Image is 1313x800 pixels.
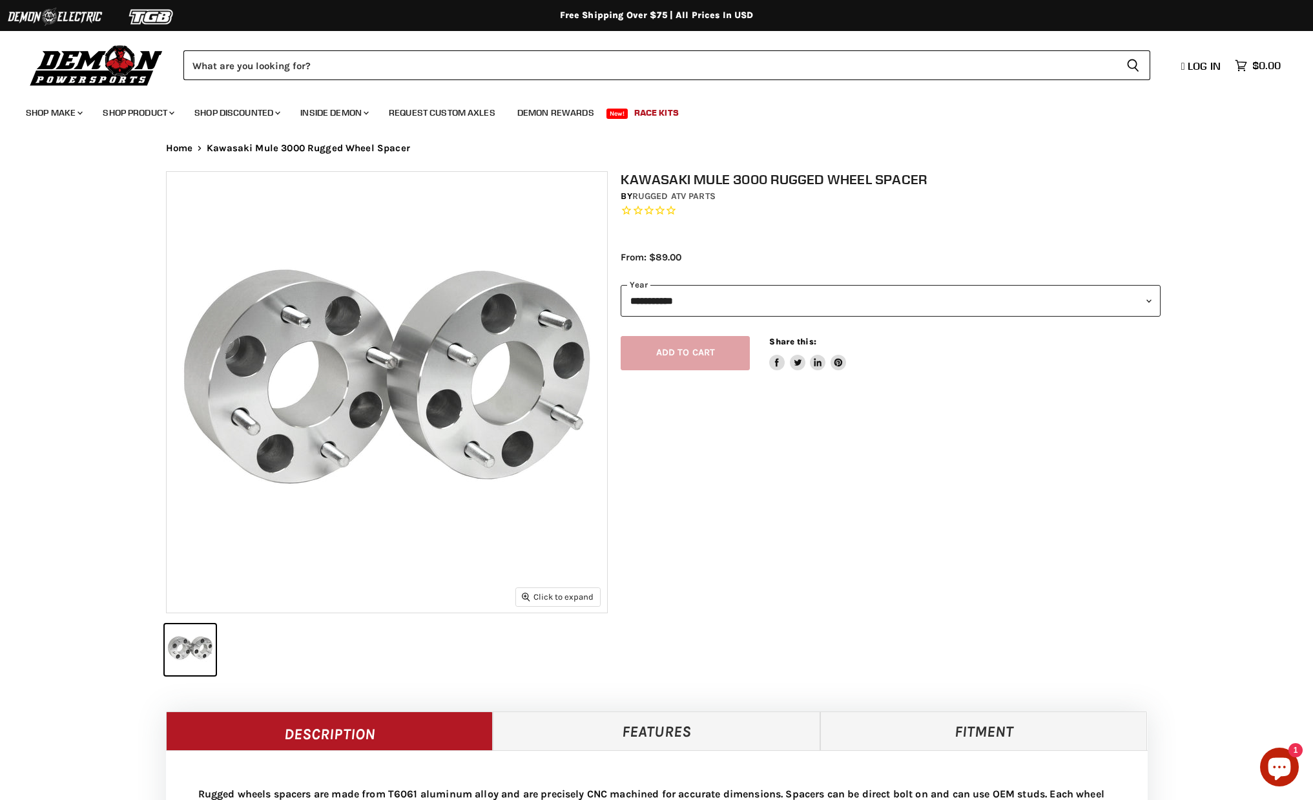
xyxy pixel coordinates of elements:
[820,711,1148,750] a: Fitment
[379,100,505,126] a: Request Custom Axles
[1252,59,1281,72] span: $0.00
[166,143,193,154] a: Home
[606,109,628,119] span: New!
[16,100,90,126] a: Shop Make
[1188,59,1221,72] span: Log in
[508,100,604,126] a: Demon Rewards
[183,50,1150,80] form: Product
[493,711,820,750] a: Features
[16,94,1277,126] ul: Main menu
[140,10,1173,21] div: Free Shipping Over $75 | All Prices In USD
[769,336,846,370] aside: Share this:
[632,191,716,202] a: Rugged ATV Parts
[103,5,200,29] img: TGB Logo 2
[1228,56,1287,75] a: $0.00
[167,172,607,613] img: Kawasaki Mule 3000 Rugged Wheel Spacer
[6,5,103,29] img: Demon Electric Logo 2
[207,143,410,154] span: Kawasaki Mule 3000 Rugged Wheel Spacer
[621,189,1161,204] div: by
[516,588,600,605] button: Click to expand
[621,171,1161,187] h1: Kawasaki Mule 3000 Rugged Wheel Spacer
[1116,50,1150,80] button: Search
[769,337,816,346] span: Share this:
[183,50,1116,80] input: Search
[621,251,681,263] span: From: $89.00
[621,204,1161,218] span: Rated 0.0 out of 5 stars 0 reviews
[522,592,594,602] span: Click to expand
[291,100,377,126] a: Inside Demon
[621,285,1161,317] select: year
[140,143,1173,154] nav: Breadcrumbs
[93,100,182,126] a: Shop Product
[1175,60,1228,72] a: Log in
[26,42,167,88] img: Demon Powersports
[185,100,288,126] a: Shop Discounted
[1256,748,1303,790] inbox-online-store-chat: Shopify online store chat
[165,624,216,675] button: Kawasaki Mule 3000 Rugged Wheel Spacer thumbnail
[166,711,493,750] a: Description
[625,100,688,126] a: Race Kits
